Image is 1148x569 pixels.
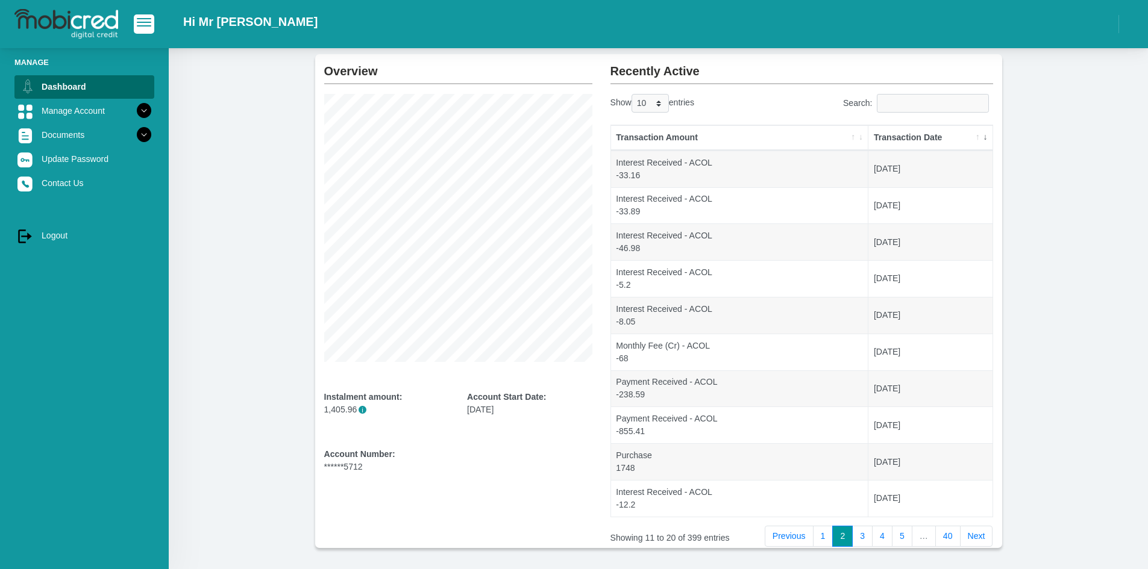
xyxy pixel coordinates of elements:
[892,526,912,547] a: 5
[324,54,592,78] h2: Overview
[935,526,961,547] a: 40
[843,94,993,113] label: Search:
[868,443,992,480] td: [DATE]
[765,526,814,547] a: Previous
[611,151,869,187] td: Interest Received - ACOL -33.16
[611,223,869,260] td: Interest Received - ACOL -46.98
[611,370,869,407] td: Payment Received - ACOL -238.59
[14,148,154,170] a: Update Password
[960,526,993,547] a: Next
[14,99,154,122] a: Manage Account
[868,334,992,370] td: [DATE]
[868,370,992,407] td: [DATE]
[14,57,154,68] li: Manage
[610,524,759,544] div: Showing 11 to 20 of 399 entries
[611,260,869,297] td: Interest Received - ACOL -5.2
[324,392,403,402] b: Instalment amount:
[467,391,592,416] div: [DATE]
[872,526,892,547] a: 4
[183,14,318,29] h2: Hi Mr [PERSON_NAME]
[324,449,395,459] b: Account Number:
[868,406,992,443] td: [DATE]
[611,297,869,334] td: Interest Received - ACOL -8.05
[877,94,989,113] input: Search:
[359,406,366,414] span: i
[14,172,154,194] a: Contact Us
[14,75,154,98] a: Dashboard
[611,125,869,151] th: Transaction Amount: activate to sort column ascending
[813,526,833,547] a: 1
[832,526,853,547] a: 2
[610,54,993,78] h2: Recently Active
[611,334,869,370] td: Monthly Fee (Cr) - ACOL -68
[611,187,869,224] td: Interest Received - ACOL -33.89
[611,406,869,443] td: Payment Received - ACOL -855.41
[868,151,992,187] td: [DATE]
[852,526,873,547] a: 3
[632,94,669,113] select: Showentries
[324,403,450,416] p: 1,405.96
[868,480,992,517] td: [DATE]
[467,392,546,402] b: Account Start Date:
[868,297,992,334] td: [DATE]
[14,123,154,146] a: Documents
[610,94,694,113] label: Show entries
[868,125,992,151] th: Transaction Date: activate to sort column ascending
[14,9,118,39] img: logo-mobicred.svg
[868,260,992,297] td: [DATE]
[611,480,869,517] td: Interest Received - ACOL -12.2
[868,223,992,260] td: [DATE]
[14,224,154,247] a: Logout
[868,187,992,224] td: [DATE]
[611,443,869,480] td: Purchase 1748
